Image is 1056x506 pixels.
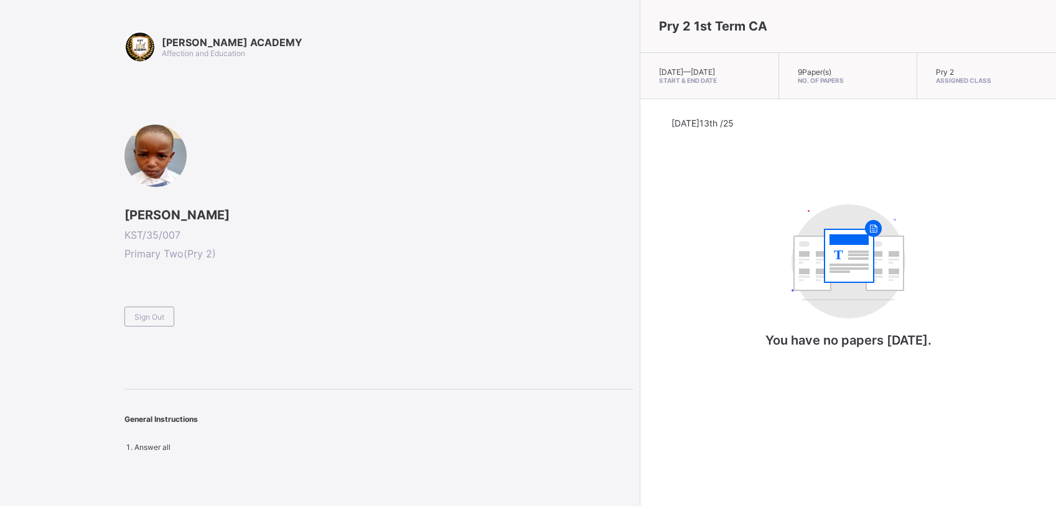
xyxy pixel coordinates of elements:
span: Start & End Date [659,77,760,84]
span: Pry 2 [936,67,954,77]
span: [PERSON_NAME] ACADEMY [162,36,302,49]
span: Sign Out [134,312,164,322]
span: Answer all [134,442,171,452]
span: Primary Two ( Pry 2 ) [124,247,633,260]
span: Assigned Class [936,77,1037,84]
span: Affection and Education [162,49,245,58]
span: 9 Paper(s) [798,67,831,77]
span: [DATE] — [DATE] [659,67,715,77]
span: Pry 2 1st Term CA [659,19,767,34]
span: [PERSON_NAME] [124,208,633,222]
span: KST/35/007 [124,229,633,241]
span: General Instructions [124,414,198,424]
span: [DATE] 13th /25 [671,118,734,128]
div: You have no papers today. [724,192,973,373]
p: You have no papers [DATE]. [724,333,973,348]
span: No. of Papers [798,77,899,84]
tspan: T [834,247,843,262]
